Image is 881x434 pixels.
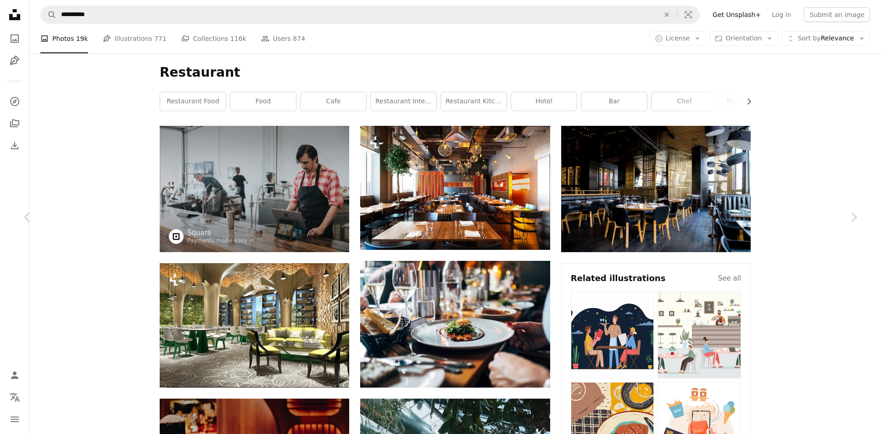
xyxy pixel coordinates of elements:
a: dish on white ceramic plate [360,320,550,328]
span: Orientation [725,34,762,42]
img: 3d render of luxury hotel lobby and reception [160,263,349,387]
img: premium_vector-1682269608279-c30dcfc02e95 [658,291,741,378]
a: restaurant kitchen [441,92,507,111]
a: restaurant food [160,92,226,111]
a: 3d render of luxury hotel lobby and reception [160,321,349,329]
h4: Related illustrations [571,273,666,284]
a: Log in [766,7,797,22]
span: Sort by [797,34,820,42]
a: Get Unsplash+ [707,7,766,22]
a: See all [718,273,741,284]
button: Clear [657,6,677,23]
img: people in kitchen [160,126,349,252]
a: photo of pub set in room during daytime [561,185,751,193]
a: Users 874 [261,24,305,53]
a: Explore [6,92,24,111]
a: Illustrations [6,51,24,70]
button: Submit an image [804,7,870,22]
a: restaurant interior [371,92,436,111]
span: 116k [230,34,246,44]
button: Sort byRelevance [781,31,870,46]
button: Menu [6,410,24,428]
a: Next [826,173,881,261]
a: Square [187,228,254,237]
a: chef [652,92,717,111]
a: Collections [6,114,24,133]
form: Find visuals sitewide [40,6,700,24]
button: License [650,31,706,46]
h1: Restaurant [160,64,751,81]
button: Search Unsplash [41,6,56,23]
span: Relevance [797,34,854,43]
a: cafe [301,92,366,111]
a: 3d render of luxury restaurant interior [360,184,550,192]
span: 771 [154,34,167,44]
button: Orientation [709,31,778,46]
a: Photos [6,29,24,48]
span: License [666,34,690,42]
a: hotel [511,92,577,111]
a: Payments made easy ↗ [187,237,254,244]
a: bar [581,92,647,111]
img: photo of pub set in room during daytime [561,126,751,252]
img: dish on white ceramic plate [360,261,550,387]
img: Go to Square's profile [169,229,184,244]
a: food [230,92,296,111]
img: 3d render of luxury restaurant interior [360,126,550,250]
a: Download History [6,136,24,155]
a: people in kitchen [160,185,349,193]
a: restaurant background [722,92,787,111]
a: Log in / Sign up [6,366,24,384]
button: Language [6,388,24,406]
button: scroll list to the right [741,92,751,111]
img: premium_vector-1683141030927-d8f78a6be4bd [571,291,654,378]
a: Collections 116k [181,24,246,53]
span: 874 [293,34,305,44]
a: Illustrations 771 [103,24,167,53]
button: Visual search [677,6,699,23]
